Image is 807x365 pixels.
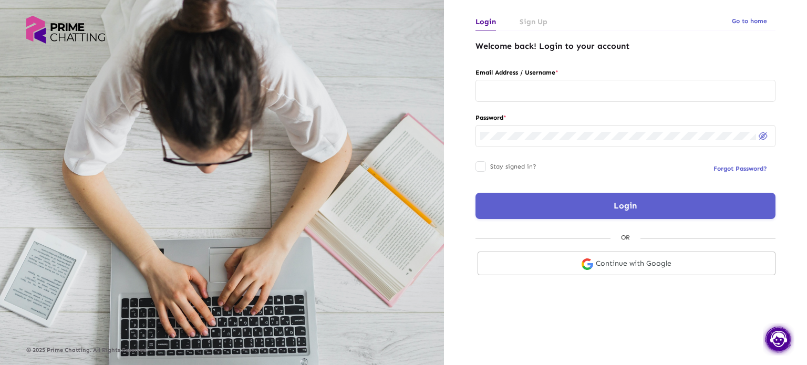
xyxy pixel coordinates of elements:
img: logo [26,16,105,44]
span: Login [614,201,637,211]
h4: Welcome back! Login to your account [475,41,775,51]
a: Continue with Google [478,252,775,275]
p: © 2025 Prime Chatting. All Rights Reserved. [26,347,418,353]
label: Password [475,112,775,123]
button: Hide password [756,128,771,143]
a: Login [475,13,496,30]
img: chat.png [763,323,794,356]
a: Sign Up [520,13,547,30]
span: Go to home [732,17,767,25]
label: Email Address / Username [475,67,775,78]
div: OR [611,232,640,243]
img: eye-off.svg [759,132,768,140]
button: Forgot Password? [705,159,775,178]
span: Forgot Password? [713,165,767,172]
button: Go to home [723,12,775,30]
span: Stay signed in? [490,160,536,173]
img: google-login.svg [582,258,593,270]
button: Login [475,193,775,219]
